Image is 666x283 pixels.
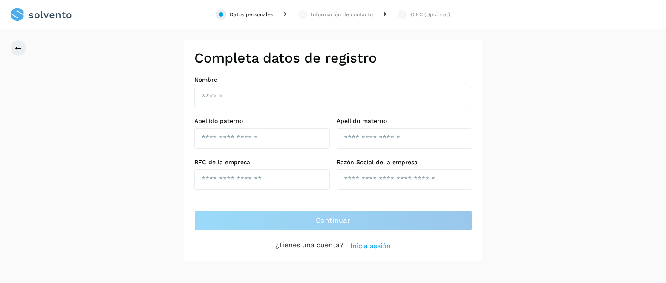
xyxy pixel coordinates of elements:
[194,159,330,166] label: RFC de la empresa
[337,117,472,125] label: Apellido materno
[337,159,472,166] label: Razón Social de la empresa
[230,11,273,18] div: Datos personales
[194,76,472,83] label: Nombre
[411,11,450,18] div: CIEC (Opcional)
[311,11,373,18] div: Información de contacto
[275,241,343,251] p: ¿Tienes una cuenta?
[350,241,391,251] a: Inicia sesión
[194,117,330,125] label: Apellido paterno
[194,210,472,231] button: Continuar
[194,50,472,66] h2: Completa datos de registro
[316,216,350,225] span: Continuar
